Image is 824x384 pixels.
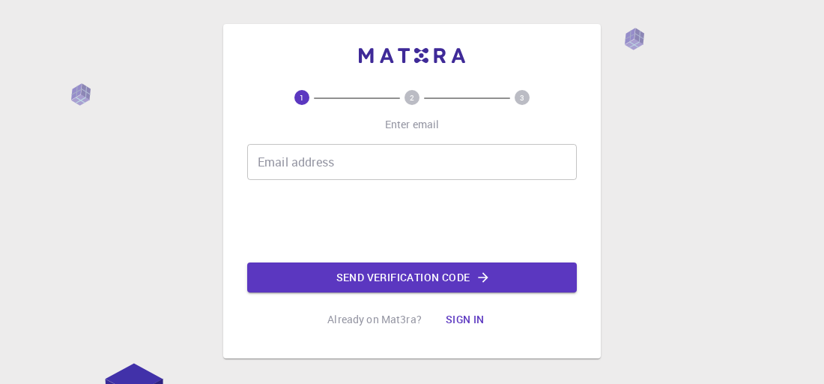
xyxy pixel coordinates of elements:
text: 1 [300,92,304,103]
button: Sign in [434,304,497,334]
button: Send verification code [247,262,577,292]
p: Enter email [385,117,440,132]
text: 2 [410,92,414,103]
iframe: reCAPTCHA [298,192,526,250]
p: Already on Mat3ra? [327,312,422,327]
text: 3 [520,92,524,103]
